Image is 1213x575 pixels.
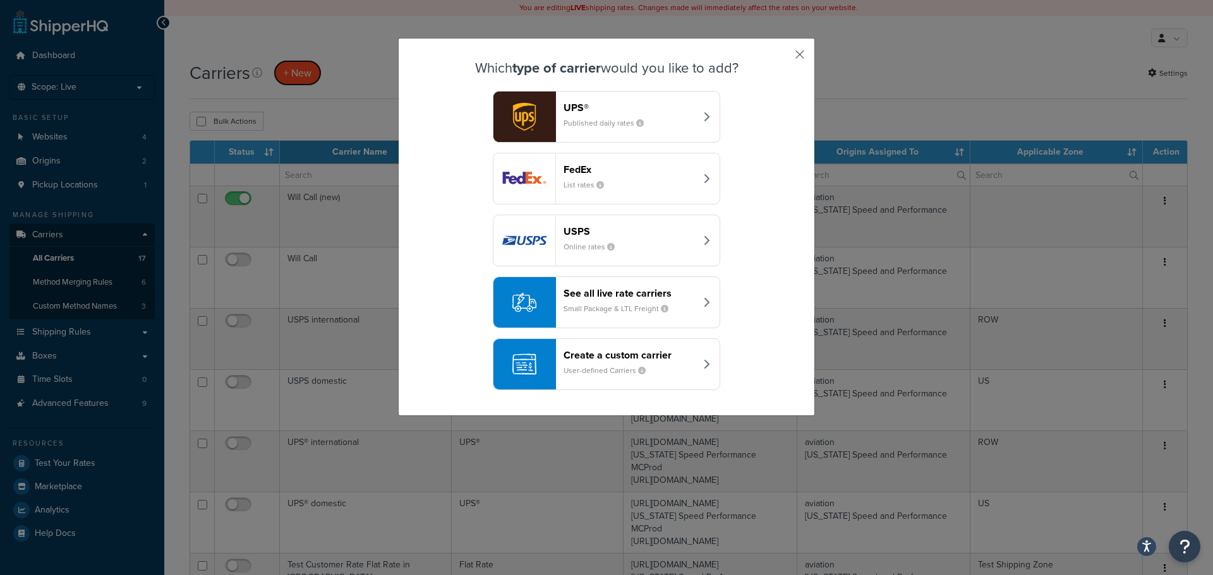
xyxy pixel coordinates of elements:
[564,117,654,129] small: Published daily rates
[493,215,720,266] button: usps logoUSPSOnline rates
[564,102,696,114] header: UPS®
[1169,531,1200,562] button: Open Resource Center
[564,349,696,361] header: Create a custom carrier
[493,91,720,143] button: ups logoUPS®Published daily rates
[512,352,536,376] img: icon-carrier-custom-c93b8a24.svg
[564,365,656,376] small: User-defined Carriers
[564,179,614,191] small: List rates
[564,303,679,314] small: Small Package & LTL Freight
[493,338,720,390] button: Create a custom carrierUser-defined Carriers
[564,287,696,299] header: See all live rate carriers
[512,290,536,314] img: icon-carrier-liverate-becf4550.svg
[430,61,783,76] h3: Which would you like to add?
[564,163,696,175] header: FedEx
[564,225,696,237] header: USPS
[493,276,720,328] button: See all live rate carriersSmall Package & LTL Freight
[493,153,720,205] button: fedEx logoFedExList rates
[493,92,555,142] img: ups logo
[512,57,601,78] strong: type of carrier
[493,153,555,204] img: fedEx logo
[564,241,625,252] small: Online rates
[493,215,555,266] img: usps logo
